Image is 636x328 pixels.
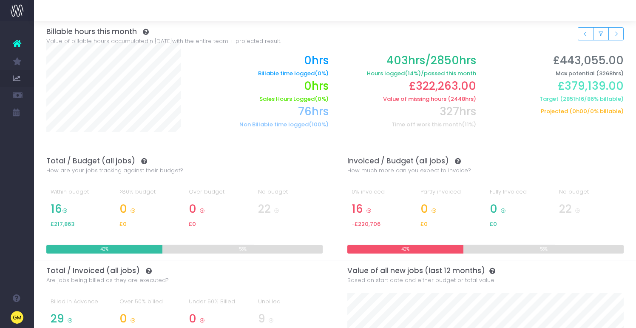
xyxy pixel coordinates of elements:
span: 0 [189,203,196,216]
span: -£220,706 [352,221,380,228]
span: 16 [352,203,363,216]
span: 22 [258,203,271,216]
span: Are jobs being billed as they are executed? [46,276,169,285]
span: 0 [119,312,127,325]
div: 42% [46,245,162,254]
div: Over budget [189,188,250,203]
div: No budget [559,188,620,203]
div: 0% invoiced [352,188,412,203]
h2: 0hrs [194,80,329,93]
h3: Value of all new jobs (last 12 months) [347,266,624,275]
span: in [DATE] [148,37,172,46]
h6: Value of missing hours (2448hrs) [341,96,476,103]
span: Total / Invoiced (all jobs) [46,266,140,275]
div: >80% budget [119,188,180,203]
img: images/default_profile_image.png [11,311,23,324]
h6: Non Billable time logged [194,121,329,128]
div: 58% [162,245,323,254]
h3: Billable hours this month [46,27,624,36]
h2: 327hrs [341,105,476,118]
span: £0 [420,221,428,228]
span: How much more can you expect to invoice? [347,166,471,175]
h2: 0hrs [194,54,329,67]
span: (14%) [405,70,421,77]
div: Small button group [578,27,624,40]
h2: £443,055.00 [489,54,624,67]
span: (11%) [462,121,476,128]
div: 58% [463,245,624,254]
div: No budget [258,188,319,203]
span: (0%) [315,96,329,103]
span: Invoiced / Budget (all jobs) [347,157,449,165]
span: (100%) [309,121,329,128]
span: 16 [51,203,62,216]
h6: Projected ( / % billable) [489,108,624,115]
h2: £379,139.00 [489,80,624,93]
div: Over 50% billed [119,297,180,312]
span: 22 [559,203,572,216]
h6: Hours logged /passed this month [341,70,476,77]
span: Total / Budget (all jobs) [46,157,135,165]
span: 0 [490,203,497,216]
span: Based on start date and either budget or total value [347,276,494,285]
span: £0 [119,221,127,228]
span: £0 [189,221,196,228]
div: Within budget [51,188,111,203]
span: 0h00 [572,108,587,115]
h2: 76hrs [194,105,329,118]
span: 0 [420,203,428,216]
div: Under 50% Billed [189,297,250,312]
h6: Target ( / % billable) [489,96,624,103]
span: £0 [490,221,497,228]
div: Fully Invoiced [490,188,551,203]
h2: £322,263.00 [341,80,476,93]
span: 0 [119,203,127,216]
div: 42% [347,245,463,254]
span: 29 [51,312,64,325]
div: Partly invoiced [420,188,481,203]
h6: Sales Hours Logged [194,96,329,103]
h6: Max potential (3268hrs) [489,70,624,77]
div: Billed in Advance [51,297,111,312]
span: Value of billable hours accumulated with the entire team + projected result. [46,37,281,46]
span: 2851h16 [563,96,584,103]
h2: 403hrs/2850hrs [341,54,476,67]
div: Unbilled [258,297,319,312]
span: (0%) [315,70,329,77]
span: 9 [258,312,265,325]
h6: Billable time logged [194,70,329,77]
span: 0 [189,312,196,325]
span: £217,863 [51,221,74,228]
span: How are your jobs tracking against their budget? [46,166,183,175]
span: 86 [587,96,594,103]
h6: Time off work this month [341,121,476,128]
span: 0 [590,108,594,115]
